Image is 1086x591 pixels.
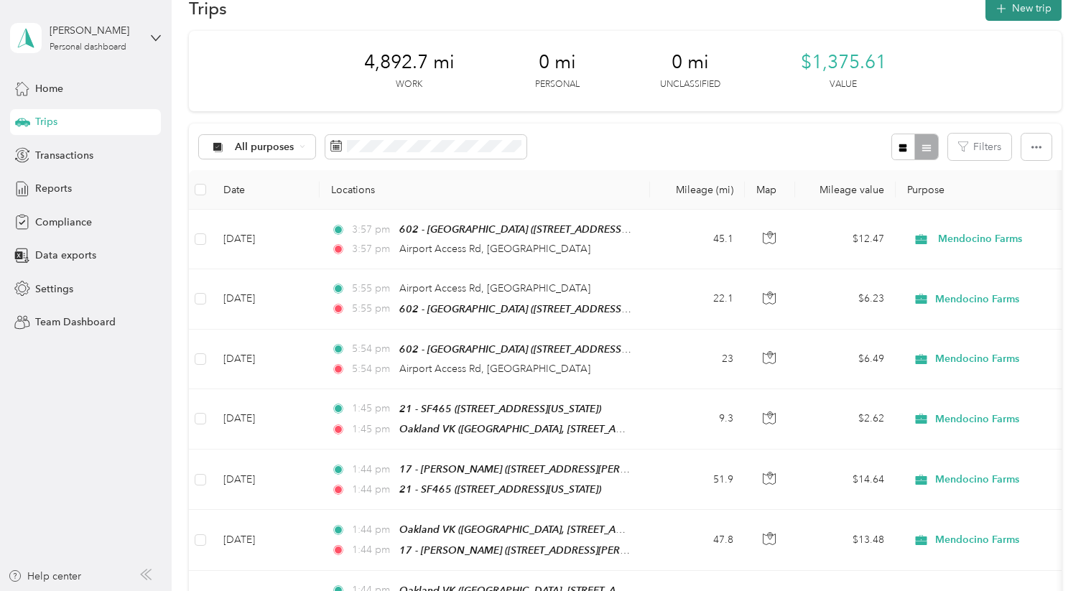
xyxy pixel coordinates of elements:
[35,181,72,196] span: Reports
[935,293,1019,306] span: Mendocino Farms
[660,78,720,91] p: Unclassified
[795,389,896,450] td: $2.62
[935,413,1019,426] span: Mendocino Farms
[399,423,957,435] span: Oakland VK ([GEOGRAPHIC_DATA], [STREET_ADDRESS][PERSON_NAME] , [GEOGRAPHIC_DATA], [GEOGRAPHIC_DATA])
[795,330,896,389] td: $6.49
[352,522,393,538] span: 1:44 pm
[212,510,320,570] td: [DATE]
[399,483,601,495] span: 21 - SF465 ([STREET_ADDRESS][US_STATE])
[396,78,422,91] p: Work
[935,473,1019,486] span: Mendocino Farms
[364,51,455,74] span: 4,892.7 mi
[352,301,393,317] span: 5:55 pm
[935,353,1019,366] span: Mendocino Farms
[35,81,63,96] span: Home
[212,269,320,329] td: [DATE]
[935,534,1019,546] span: Mendocino Farms
[399,523,957,536] span: Oakland VK ([GEOGRAPHIC_DATA], [STREET_ADDRESS][PERSON_NAME] , [GEOGRAPHIC_DATA], [GEOGRAPHIC_DATA])
[399,343,708,355] span: 602 - [GEOGRAPHIC_DATA] ([STREET_ADDRESS][PERSON_NAME])
[535,78,580,91] p: Personal
[35,315,116,330] span: Team Dashboard
[352,542,393,558] span: 1:44 pm
[650,330,745,389] td: 23
[35,148,93,163] span: Transactions
[399,303,708,315] span: 602 - [GEOGRAPHIC_DATA] ([STREET_ADDRESS][PERSON_NAME])
[830,78,857,91] p: Value
[399,363,590,375] span: Airport Access Rd, [GEOGRAPHIC_DATA]
[352,222,393,238] span: 3:57 pm
[795,170,896,210] th: Mileage value
[745,170,795,210] th: Map
[801,51,886,74] span: $1,375.61
[650,170,745,210] th: Mileage (mi)
[352,462,393,478] span: 1:44 pm
[8,569,81,584] button: Help center
[650,510,745,570] td: 47.8
[320,170,650,210] th: Locations
[352,482,393,498] span: 1:44 pm
[399,403,601,414] span: 21 - SF465 ([STREET_ADDRESS][US_STATE])
[235,142,294,152] span: All purposes
[212,389,320,450] td: [DATE]
[35,215,92,230] span: Compliance
[948,134,1011,160] button: Filters
[938,231,1069,247] span: Mendocino Farms
[795,450,896,510] td: $14.64
[189,1,227,16] h1: Trips
[352,241,393,257] span: 3:57 pm
[795,510,896,570] td: $13.48
[352,361,393,377] span: 5:54 pm
[795,269,896,329] td: $6.23
[35,248,96,263] span: Data exports
[650,269,745,329] td: 22.1
[1006,511,1086,591] iframe: Everlance-gr Chat Button Frame
[352,341,393,357] span: 5:54 pm
[672,51,709,74] span: 0 mi
[650,389,745,450] td: 9.3
[650,210,745,269] td: 45.1
[35,281,73,297] span: Settings
[399,223,708,236] span: 602 - [GEOGRAPHIC_DATA] ([STREET_ADDRESS][PERSON_NAME])
[650,450,745,510] td: 51.9
[212,330,320,389] td: [DATE]
[795,210,896,269] td: $12.47
[35,114,57,129] span: Trips
[539,51,576,74] span: 0 mi
[212,450,320,510] td: [DATE]
[352,401,393,417] span: 1:45 pm
[352,422,393,437] span: 1:45 pm
[352,281,393,297] span: 5:55 pm
[212,170,320,210] th: Date
[50,43,126,52] div: Personal dashboard
[399,463,682,475] span: 17 - [PERSON_NAME] ([STREET_ADDRESS][PERSON_NAME])
[212,210,320,269] td: [DATE]
[399,243,590,255] span: Airport Access Rd, [GEOGRAPHIC_DATA]
[50,23,139,38] div: [PERSON_NAME]
[399,282,590,294] span: Airport Access Rd, [GEOGRAPHIC_DATA]
[399,544,682,557] span: 17 - [PERSON_NAME] ([STREET_ADDRESS][PERSON_NAME])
